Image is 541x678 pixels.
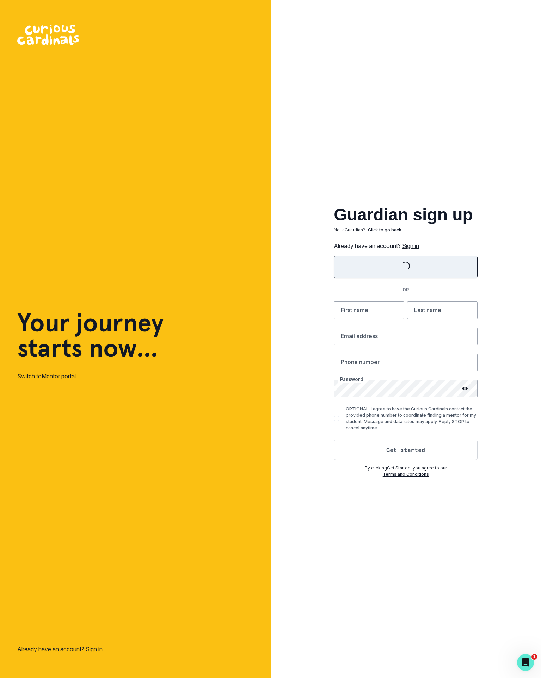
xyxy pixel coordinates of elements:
a: Sign in [402,242,419,249]
button: Get started [334,440,478,460]
p: Already have an account? [334,242,478,250]
p: Already have an account? [17,645,103,653]
button: Sign in with Google (GSuite) [334,256,478,278]
p: OPTIONAL: I agree to have the Curious Cardinals contact the provided phone number to coordinate f... [346,406,478,431]
span: 1 [531,654,537,660]
h1: Your journey starts now... [17,310,164,361]
img: Curious Cardinals Logo [17,25,79,45]
p: By clicking Get Started , you agree to our [334,465,478,471]
h2: Guardian sign up [334,206,478,223]
a: Sign in [86,646,103,653]
a: Mentor portal [42,373,76,380]
a: Terms and Conditions [383,472,429,477]
iframe: Intercom live chat [517,654,534,671]
p: Click to go back. [368,227,402,233]
p: OR [398,287,413,293]
p: Not a Guardian ? [334,227,365,233]
span: Switch to [17,373,42,380]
